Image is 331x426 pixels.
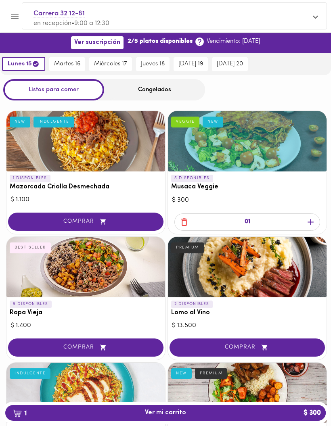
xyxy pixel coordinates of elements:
[168,363,327,423] div: Lomo saltado
[203,117,223,127] div: NEW
[172,321,323,330] div: $ 13.500
[10,321,161,330] div: $ 1.400
[168,111,327,171] div: Musaca Veggie
[89,57,132,71] button: miércoles 17
[6,237,165,297] div: Ropa Vieja
[5,6,25,26] button: Menu
[170,338,325,357] button: COMPRAR
[128,37,193,46] b: 2/5 platos disponibles
[171,117,199,127] div: VEGGIE
[10,301,52,308] p: 9 DISPONIBLES
[195,368,228,379] div: PREMIUM
[8,60,40,68] span: lunes 15
[171,368,192,379] div: NEW
[10,195,161,205] div: $ 1.100
[104,79,205,100] div: Congelados
[136,57,170,71] button: jueves 18
[217,61,243,68] span: [DATE] 20
[8,213,163,231] button: COMPRAR
[8,408,31,418] b: 1
[10,368,50,379] div: INDULGENTE
[245,217,250,227] p: 01
[212,57,248,71] button: [DATE] 20
[178,61,203,68] span: [DATE] 19
[18,218,153,225] span: COMPRAR
[171,175,213,182] p: 5 DISPONIBLES
[54,61,80,68] span: martes 16
[6,111,165,171] div: Mazorcada Criolla Desmechada
[168,237,327,297] div: Lomo al Vino
[292,387,331,426] iframe: Messagebird Livechat Widget
[10,242,51,253] div: BEST SELLER
[145,409,186,417] span: Ver mi carrito
[18,344,153,351] span: COMPRAR
[13,409,22,418] img: cart.png
[8,338,163,357] button: COMPRAR
[5,405,326,421] button: 1Ver mi carrito$ 300
[6,363,165,423] div: Mazorcada Chicken Bacon
[171,184,323,191] h3: Musaca Veggie
[172,196,323,205] div: $ 300
[34,20,109,27] span: en recepción • 9:00 a 12:30
[207,37,260,46] p: Vencimiento: [DATE]
[34,117,74,127] div: INDULGENTE
[3,79,104,100] div: Listos para comer
[10,117,30,127] div: NEW
[94,61,127,68] span: miércoles 17
[10,184,162,191] h3: Mazorcada Criolla Desmechada
[10,309,162,317] h3: Ropa Vieja
[2,57,45,71] button: lunes 15
[10,175,50,182] p: 1 DISPONIBLES
[171,242,204,253] div: PREMIUM
[49,57,85,71] button: martes 16
[174,57,208,71] button: [DATE] 19
[171,301,213,308] p: 2 DISPONIBLES
[141,61,165,68] span: jueves 18
[74,39,120,46] span: Ver suscripción
[71,36,124,49] button: Ver suscripción
[180,344,315,351] span: COMPRAR
[171,309,323,317] h3: Lomo al Vino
